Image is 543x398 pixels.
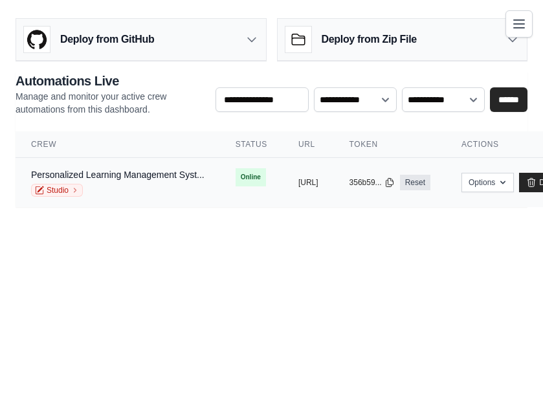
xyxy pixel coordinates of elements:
a: Reset [400,175,430,190]
h3: Deploy from GitHub [60,32,154,47]
button: Options [461,173,514,192]
th: Token [334,131,446,158]
th: Status [220,131,283,158]
a: Personalized Learning Management Syst... [31,170,205,180]
span: Online [236,168,266,186]
th: Crew [16,131,220,158]
button: 356b59... [349,177,395,188]
th: URL [283,131,334,158]
p: Manage and monitor your active crew automations from this dashboard. [16,90,205,116]
img: GitHub Logo [24,27,50,52]
a: Studio [31,184,83,197]
button: Toggle navigation [505,10,533,38]
h3: Deploy from Zip File [322,32,417,47]
h2: Automations Live [16,72,205,90]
